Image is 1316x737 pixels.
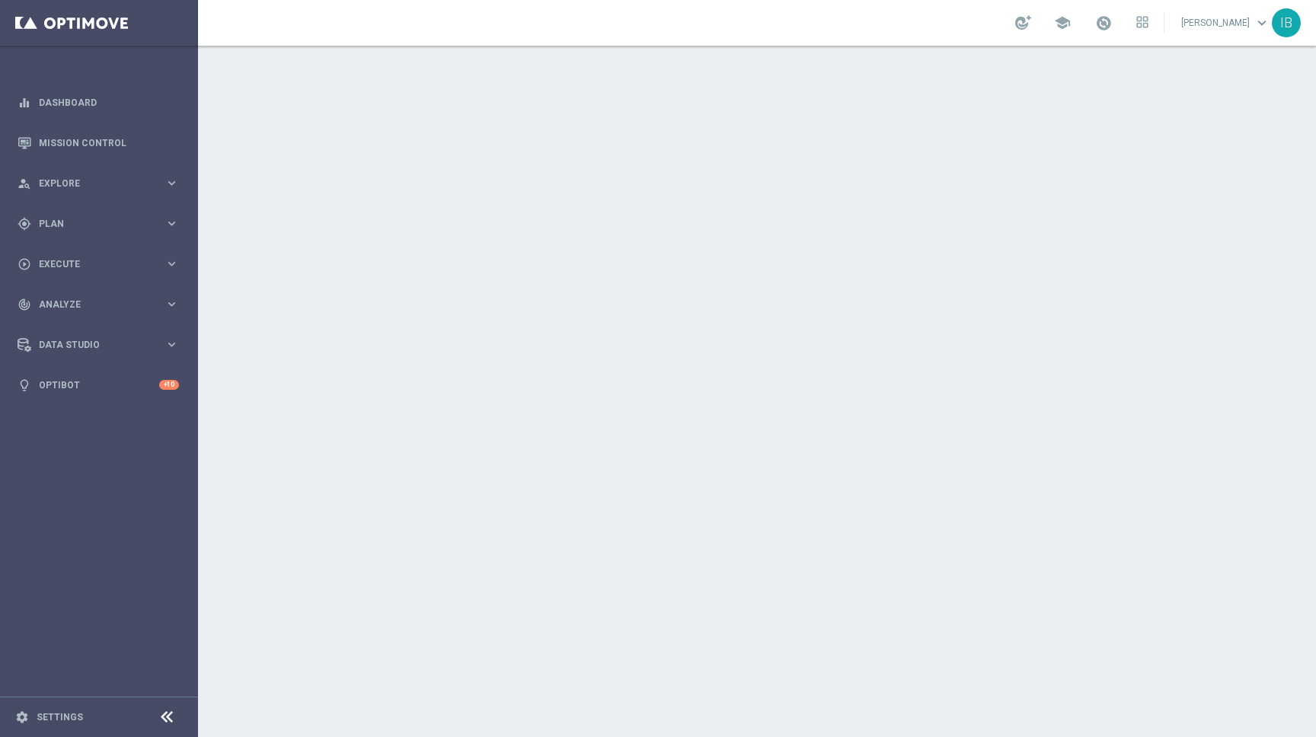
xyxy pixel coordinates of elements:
[159,380,179,390] div: +10
[18,217,31,231] i: gps_fixed
[39,260,164,269] span: Execute
[164,176,179,190] i: keyboard_arrow_right
[164,297,179,311] i: keyboard_arrow_right
[1054,14,1071,31] span: school
[18,298,164,311] div: Analyze
[18,338,164,352] div: Data Studio
[17,218,180,230] button: gps_fixed Plan keyboard_arrow_right
[17,97,180,109] button: equalizer Dashboard
[17,379,180,391] button: lightbulb Optibot +10
[18,123,179,163] div: Mission Control
[164,337,179,352] i: keyboard_arrow_right
[39,365,159,405] a: Optibot
[18,257,31,271] i: play_circle_outline
[1272,8,1301,37] div: IB
[1254,14,1270,31] span: keyboard_arrow_down
[164,216,179,231] i: keyboard_arrow_right
[1180,11,1272,34] a: [PERSON_NAME]keyboard_arrow_down
[39,219,164,228] span: Plan
[37,713,83,722] a: Settings
[39,179,164,188] span: Explore
[18,217,164,231] div: Plan
[17,339,180,351] button: Data Studio keyboard_arrow_right
[18,177,31,190] i: person_search
[39,123,179,163] a: Mission Control
[164,257,179,271] i: keyboard_arrow_right
[39,340,164,349] span: Data Studio
[17,177,180,190] button: person_search Explore keyboard_arrow_right
[39,82,179,123] a: Dashboard
[17,137,180,149] button: Mission Control
[18,257,164,271] div: Execute
[15,710,29,724] i: settings
[17,298,180,311] button: track_changes Analyze keyboard_arrow_right
[17,258,180,270] button: play_circle_outline Execute keyboard_arrow_right
[18,82,179,123] div: Dashboard
[39,300,164,309] span: Analyze
[18,378,31,392] i: lightbulb
[18,298,31,311] i: track_changes
[18,96,31,110] i: equalizer
[18,365,179,405] div: Optibot
[18,177,164,190] div: Explore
